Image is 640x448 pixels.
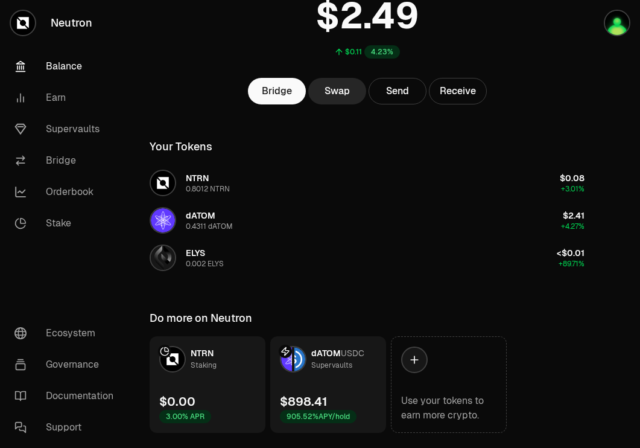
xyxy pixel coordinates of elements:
[159,393,195,410] div: $0.00
[429,78,487,104] button: Receive
[151,246,175,270] img: ELYS Logo
[563,210,585,221] span: $2.41
[5,176,130,208] a: Orderbook
[391,336,507,433] a: Use your tokens to earn more crypto.
[364,45,400,59] div: 4.23%
[150,310,252,327] div: Do more on Neutron
[5,412,130,443] a: Support
[294,347,305,371] img: USDC Logo
[559,259,585,269] span: +89.71%
[151,208,175,232] img: dATOM Logo
[605,11,629,35] img: Atom Staking
[191,359,217,371] div: Staking
[191,348,214,359] span: NTRN
[280,393,328,410] div: $898.41
[159,410,211,423] div: 3.00% APR
[5,349,130,380] a: Governance
[186,222,233,231] div: 0.4311 dATOM
[186,210,215,221] span: dATOM
[5,51,130,82] a: Balance
[561,184,585,194] span: +3.01%
[308,78,366,104] a: Swap
[280,410,356,423] div: 905.52% APY/hold
[5,145,130,176] a: Bridge
[186,248,205,258] span: ELYS
[5,380,130,412] a: Documentation
[151,171,175,195] img: NTRN Logo
[270,336,386,433] a: dATOM LogoUSDC LogodATOMUSDCSupervaults$898.41905.52%APY/hold
[142,240,592,276] button: ELYS LogoELYS0.002 ELYS<$0.01+89.71%
[311,348,341,359] span: dATOM
[150,336,265,433] a: NTRN LogoNTRNStaking$0.003.00% APR
[341,348,364,359] span: USDC
[345,47,362,57] div: $0.11
[560,173,585,184] span: $0.08
[557,248,585,258] span: <$0.01
[186,259,224,269] div: 0.002 ELYS
[401,394,496,423] div: Use your tokens to earn more crypto.
[561,222,585,231] span: +4.27%
[369,78,426,104] button: Send
[5,318,130,349] a: Ecosystem
[281,347,292,371] img: dATOM Logo
[5,82,130,114] a: Earn
[186,173,209,184] span: NTRN
[150,138,212,155] div: Your Tokens
[5,208,130,239] a: Stake
[142,202,592,238] button: dATOM LogodATOM0.4311 dATOM$2.41+4.27%
[248,78,306,104] a: Bridge
[311,359,352,371] div: Supervaults
[142,165,592,201] button: NTRN LogoNTRN0.8012 NTRN$0.08+3.01%
[5,114,130,145] a: Supervaults
[160,347,185,371] img: NTRN Logo
[186,184,230,194] div: 0.8012 NTRN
